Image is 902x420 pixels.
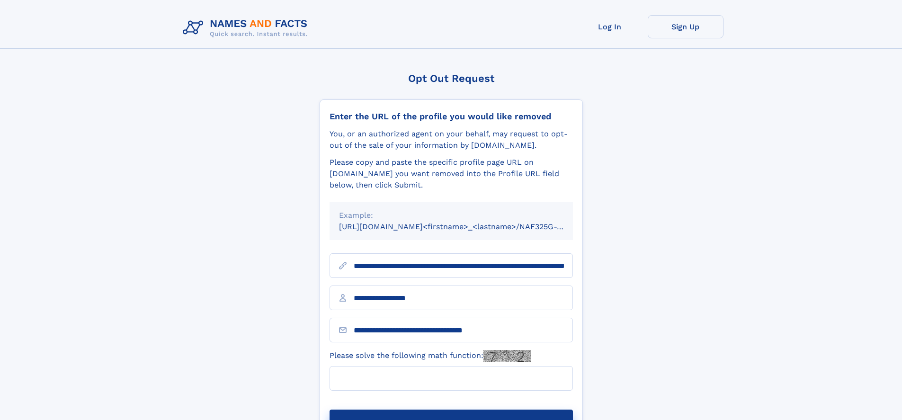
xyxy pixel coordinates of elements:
[339,222,591,231] small: [URL][DOMAIN_NAME]<firstname>_<lastname>/NAF325G-xxxxxxxx
[648,15,723,38] a: Sign Up
[572,15,648,38] a: Log In
[330,350,531,362] label: Please solve the following math function:
[179,15,315,41] img: Logo Names and Facts
[330,128,573,151] div: You, or an authorized agent on your behalf, may request to opt-out of the sale of your informatio...
[330,157,573,191] div: Please copy and paste the specific profile page URL on [DOMAIN_NAME] you want removed into the Pr...
[320,72,583,84] div: Opt Out Request
[339,210,563,221] div: Example:
[330,111,573,122] div: Enter the URL of the profile you would like removed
